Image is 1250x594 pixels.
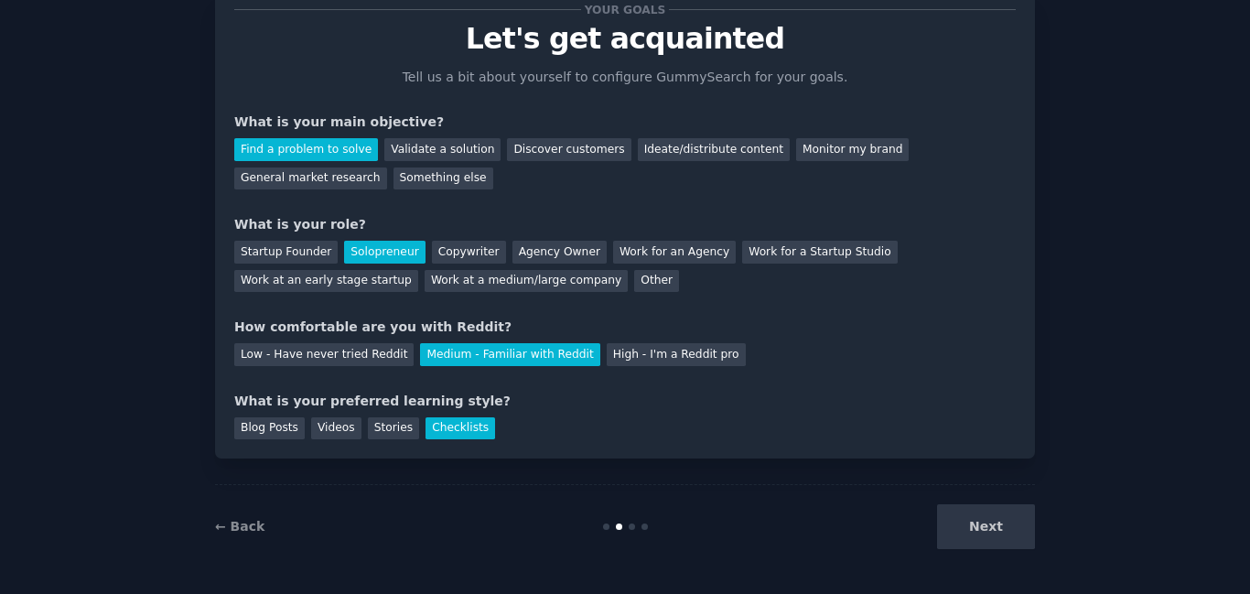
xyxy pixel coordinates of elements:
div: General market research [234,167,387,190]
div: Copywriter [432,241,506,264]
div: Work at an early stage startup [234,270,418,293]
div: High - I'm a Reddit pro [607,343,746,366]
div: What is your preferred learning style? [234,392,1016,411]
p: Let's get acquainted [234,23,1016,55]
p: Tell us a bit about yourself to configure GummySearch for your goals. [394,68,856,87]
div: Low - Have never tried Reddit [234,343,414,366]
a: ← Back [215,519,264,534]
div: Find a problem to solve [234,138,378,161]
div: Work for a Startup Studio [742,241,897,264]
div: Solopreneur [344,241,425,264]
div: Medium - Familiar with Reddit [420,343,599,366]
div: Videos [311,417,361,440]
div: How comfortable are you with Reddit? [234,318,1016,337]
div: Monitor my brand [796,138,909,161]
div: What is your role? [234,215,1016,234]
div: Work for an Agency [613,241,736,264]
div: Blog Posts [234,417,305,440]
div: Checklists [426,417,495,440]
div: Other [634,270,679,293]
div: Work at a medium/large company [425,270,628,293]
div: Agency Owner [512,241,607,264]
div: Discover customers [507,138,630,161]
div: Validate a solution [384,138,501,161]
div: What is your main objective? [234,113,1016,132]
div: Ideate/distribute content [638,138,790,161]
div: Startup Founder [234,241,338,264]
div: Something else [393,167,493,190]
div: Stories [368,417,419,440]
